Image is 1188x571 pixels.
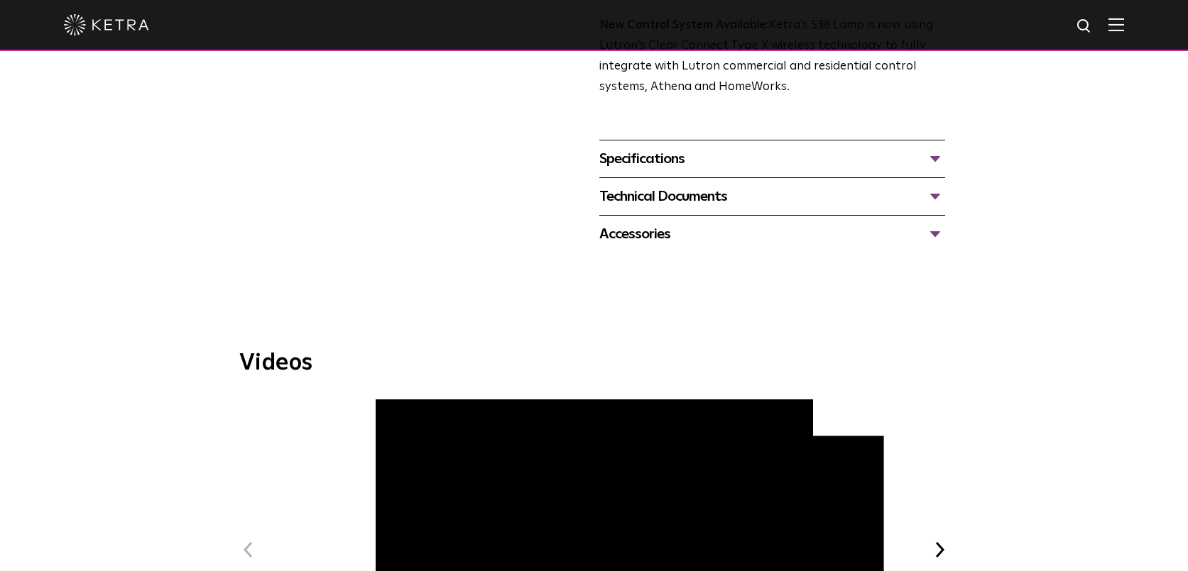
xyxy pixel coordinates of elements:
img: Hamburger%20Nav.svg [1108,18,1124,31]
button: Previous [239,540,258,559]
div: Specifications [599,148,945,170]
p: Ketra’s S38 Lamp is now using Lutron’s Clear Connect Type X wireless technology to fully integrat... [599,16,945,98]
img: ketra-logo-2019-white [64,14,149,35]
h3: Videos [239,352,949,375]
div: Technical Documents [599,185,945,208]
button: Next [931,540,949,559]
img: search icon [1076,18,1094,35]
div: Accessories [599,223,945,245]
